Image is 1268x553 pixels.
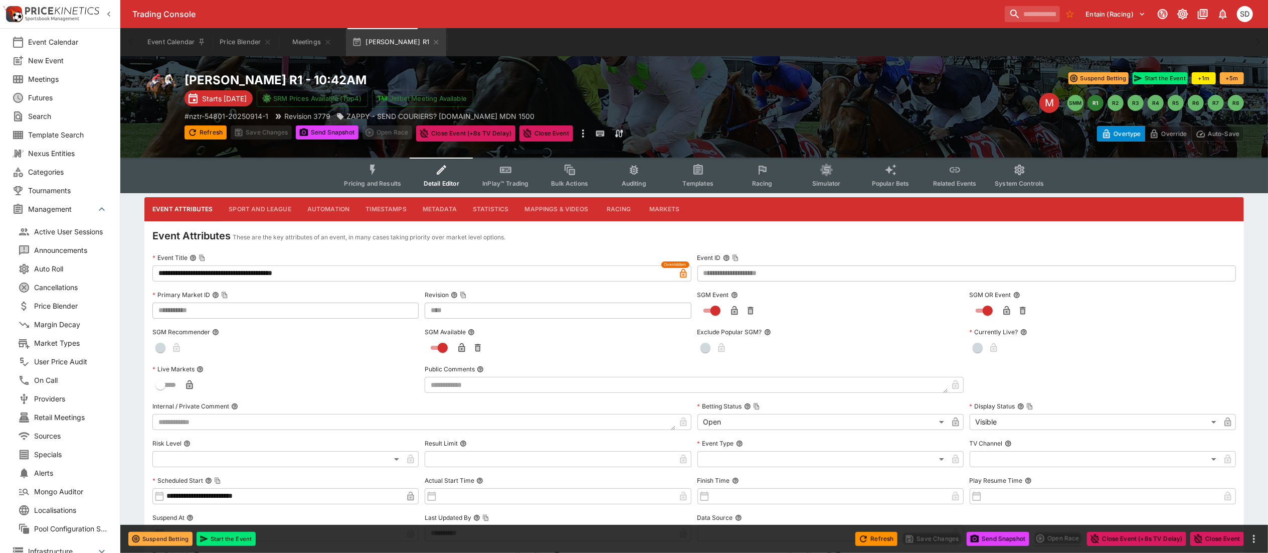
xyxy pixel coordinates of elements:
button: +5m [1220,72,1244,84]
button: Documentation [1194,5,1212,23]
button: Last Updated ByCopy To Clipboard [473,514,480,521]
div: Start From [1097,126,1244,142]
span: Event Calendar [28,37,108,47]
button: Copy To Clipboard [732,254,739,261]
button: RevisionCopy To Clipboard [451,292,458,299]
div: split button [1033,531,1083,545]
button: SRM Prices Available (Top4) [257,90,368,107]
button: more [1248,533,1260,545]
button: Risk Level [184,440,191,447]
span: Pricing and Results [344,180,401,187]
button: Stuart Dibb [1234,3,1256,25]
div: Open [697,414,948,430]
button: Betting StatusCopy To Clipboard [744,403,751,410]
button: Suspend At [187,514,194,521]
button: Close Event (+8s TV Delay) [416,125,515,142]
button: Override [1145,126,1191,142]
button: Copy To Clipboard [199,254,206,261]
div: Trading Console [132,9,1001,20]
p: Event Title [152,253,188,262]
span: Simulator [812,180,840,187]
input: search [1005,6,1060,22]
button: Event IDCopy To Clipboard [723,254,730,261]
span: Margin Decay [34,319,108,330]
p: Overtype [1114,128,1141,139]
button: R8 [1228,95,1244,111]
button: Close Event [1190,532,1244,546]
button: Copy To Clipboard [214,477,221,484]
button: Suspend Betting [128,532,193,546]
button: SGM Available [468,329,475,336]
p: Revision 3779 [284,111,330,121]
span: Auto Roll [34,263,108,274]
span: Mongo Auditor [34,486,108,497]
button: R5 [1168,95,1184,111]
button: Play Resume Time [1025,477,1032,484]
span: Cancellations [34,282,108,293]
button: Overtype [1097,126,1145,142]
p: Live Markets [152,365,195,373]
button: Statistics [465,197,517,221]
button: R6 [1188,95,1204,111]
div: Stuart Dibb [1237,6,1253,22]
p: Override [1161,128,1187,139]
img: horse_racing.png [144,72,176,104]
p: Event Type [697,439,734,448]
button: Live Markets [197,366,204,373]
button: Jetbet Meeting Available [372,90,473,107]
span: Price Blender [34,301,108,311]
p: These are the key attributes of an event, in many cases taking priority over market level options. [233,232,505,242]
span: Announcements [34,245,108,255]
div: Event type filters [336,158,1052,193]
p: Display Status [970,402,1015,410]
span: Management [28,204,96,214]
button: No Bookmarks [1062,6,1078,22]
p: Betting Status [697,402,742,410]
button: Scheduled StartCopy To Clipboard [205,477,212,484]
h4: Event Attributes [152,229,231,242]
button: R1 [1088,95,1104,111]
p: Public Comments [425,365,475,373]
span: Localisations [34,505,108,515]
button: R4 [1148,95,1164,111]
span: Categories [28,167,108,177]
p: Auto-Save [1208,128,1239,139]
button: TV Channel [1005,440,1012,447]
p: Primary Market ID [152,291,210,299]
span: Popular Bets [872,180,910,187]
p: Exclude Popular SGM? [697,328,762,336]
button: Finish Time [732,477,739,484]
button: Event Type [736,440,743,447]
span: Bulk Actions [551,180,588,187]
span: InPlay™ Trading [482,180,528,187]
button: Automation [299,197,358,221]
button: Start the Event [197,532,256,546]
p: Actual Start Time [425,476,474,485]
button: Auto-Save [1191,126,1244,142]
p: Result Limit [425,439,458,448]
button: R7 [1208,95,1224,111]
span: Detail Editor [424,180,459,187]
span: Pool Configuration Sets [34,523,108,534]
button: Notifications [1214,5,1232,23]
button: Currently Live? [1020,329,1027,336]
span: User Price Audit [34,356,108,367]
button: more [577,125,589,142]
span: Alerts [34,468,108,478]
button: Timestamps [357,197,415,221]
span: Tournaments [28,185,108,196]
p: Last Updated By [425,513,471,522]
button: Close Event (+8s TV Delay) [1087,532,1186,546]
p: Starts [DATE] [202,93,247,104]
p: SGM Recommender [152,328,210,336]
button: Markets [641,197,687,221]
button: R2 [1108,95,1124,111]
button: Display StatusCopy To Clipboard [1017,403,1024,410]
p: Copy To Clipboard [185,111,268,121]
button: SGM Recommender [212,329,219,336]
button: Exclude Popular SGM? [764,329,771,336]
p: Currently Live? [970,328,1018,336]
img: jetbet-logo.svg [378,93,388,103]
button: Send Snapshot [967,532,1029,546]
p: Scheduled Start [152,476,203,485]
